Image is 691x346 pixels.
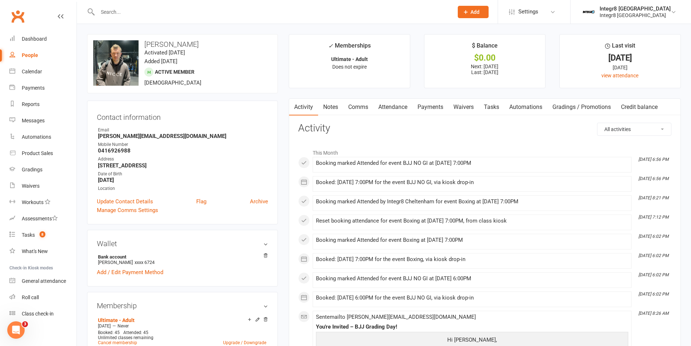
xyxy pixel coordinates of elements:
h3: Contact information [97,110,268,121]
a: Archive [250,197,268,206]
a: Add / Edit Payment Method [97,268,163,277]
a: Messages [9,113,77,129]
a: General attendance kiosk mode [9,273,77,289]
span: Does not expire [332,64,367,70]
div: Booked: [DATE] 7:00PM for the event BJJ NO GI, via kiosk drop-in [316,179,628,186]
span: Unlimited classes remaining [98,335,153,340]
li: This Month [298,145,671,157]
strong: [STREET_ADDRESS] [98,162,268,169]
strong: [PERSON_NAME][EMAIL_ADDRESS][DOMAIN_NAME] [98,133,268,139]
span: Settings [518,4,538,20]
a: Automations [9,129,77,145]
div: You're Invited – BJJ Grading Day! [316,324,628,330]
span: [DATE] [98,323,111,329]
div: What's New [22,248,48,254]
a: Automations [504,99,547,115]
div: [DATE] [566,64,674,72]
i: [DATE] 6:02 PM [638,253,669,258]
span: Booked: 45 [98,330,120,335]
div: Booking marked Attended by Integr8 Cheltenham for event Boxing at [DATE] 7:00PM [316,199,628,205]
i: ✓ [328,42,333,49]
a: Assessments [9,211,77,227]
div: Date of Birth [98,171,268,178]
i: [DATE] 6:02 PM [638,234,669,239]
h3: [PERSON_NAME] [93,40,272,48]
span: 8 [40,231,45,237]
a: Dashboard [9,31,77,47]
div: Dashboard [22,36,47,42]
div: Booking marked Attended for event Boxing at [DATE] 7:00PM [316,237,628,243]
span: 3 [22,321,28,327]
i: [DATE] 8:21 PM [638,195,669,200]
a: Manage Comms Settings [97,206,158,215]
a: Gradings / Promotions [547,99,616,115]
p: Next: [DATE] Last: [DATE] [431,64,539,75]
a: Upgrade / Downgrade [223,340,266,345]
div: Roll call [22,294,39,300]
a: Payments [412,99,448,115]
strong: [DATE] [98,177,268,183]
a: Class kiosk mode [9,306,77,322]
div: Last visit [605,41,635,54]
div: Integr8 [GEOGRAPHIC_DATA] [600,5,671,12]
button: Add [458,6,489,18]
iframe: Intercom live chat [7,321,25,339]
i: [DATE] 6:56 PM [638,157,669,162]
a: Reports [9,96,77,113]
div: Automations [22,134,51,140]
span: Never [118,323,129,329]
img: thumb_image1744271085.png [581,5,596,19]
div: Address [98,156,268,163]
div: Calendar [22,69,42,74]
div: Reset booking attendance for event Boxing at [DATE] 7:00PM, from class kiosk [316,218,628,224]
p: Hi [PERSON_NAME], [318,335,626,346]
div: $ Balance [472,41,498,54]
strong: Bank account [98,254,264,260]
strong: 0416926988 [98,147,268,154]
a: Gradings [9,162,77,178]
a: Tasks 8 [9,227,77,243]
div: Mobile Number [98,141,268,148]
span: Add [470,9,480,15]
a: Flag [196,197,206,206]
a: Attendance [373,99,412,115]
a: Comms [343,99,373,115]
time: Activated [DATE] [144,49,185,56]
a: Product Sales [9,145,77,162]
a: Notes [318,99,343,115]
i: [DATE] 6:02 PM [638,272,669,277]
span: Active member [155,69,194,75]
a: Tasks [479,99,504,115]
i: [DATE] 6:56 PM [638,176,669,181]
div: $0.00 [431,54,539,62]
div: Booking marked Attended for event BJJ NO GI at [DATE] 6:00PM [316,276,628,282]
a: Credit balance [616,99,663,115]
div: [DATE] [566,54,674,62]
a: People [9,47,77,64]
i: [DATE] 7:12 PM [638,215,669,220]
div: Booked: [DATE] 6:00PM for the event BJJ NO GI, via kiosk drop-in [316,295,628,301]
div: Booked: [DATE] 7:00PM for the event Boxing, via kiosk drop-in [316,256,628,262]
time: Added [DATE] [144,58,177,65]
a: Waivers [448,99,479,115]
h3: Membership [97,302,268,310]
a: Update Contact Details [97,197,153,206]
span: xxxx 6724 [135,260,155,265]
input: Search... [95,7,448,17]
span: Sent email to [PERSON_NAME][EMAIL_ADDRESS][DOMAIN_NAME] [316,314,476,320]
div: Integr8 [GEOGRAPHIC_DATA] [600,12,671,19]
a: Workouts [9,194,77,211]
img: image1745827490.png [93,40,139,86]
div: Reports [22,101,40,107]
div: Email [98,127,268,134]
a: Ultimate - Adult [98,317,135,323]
h3: Activity [298,123,671,134]
div: Tasks [22,232,35,238]
a: Waivers [9,178,77,194]
li: [PERSON_NAME] [97,253,268,266]
div: General attendance [22,278,66,284]
div: Assessments [22,216,58,221]
span: [DEMOGRAPHIC_DATA] [144,80,201,86]
div: People [22,52,38,58]
strong: Ultimate - Adult [331,56,368,62]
